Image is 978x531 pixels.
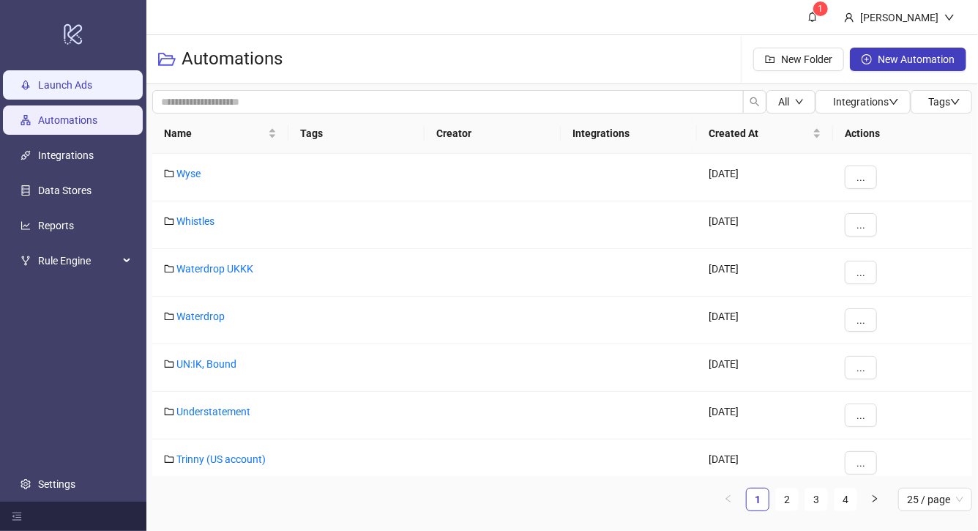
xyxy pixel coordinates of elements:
div: Page Size [898,488,972,511]
span: ... [856,219,865,231]
span: ... [856,171,865,183]
span: ... [856,409,865,421]
a: 4 [835,489,856,510]
a: Data Stores [38,185,92,196]
li: 3 [805,488,828,511]
th: Name [152,114,288,154]
a: 2 [776,489,798,510]
button: ... [845,451,877,475]
span: All [778,96,789,108]
div: [DATE] [697,201,833,249]
span: ... [856,267,865,278]
li: 2 [775,488,799,511]
span: Name [164,125,265,141]
div: [DATE] [697,249,833,297]
button: ... [845,356,877,379]
a: Waterdrop UKKK [176,263,253,275]
div: [DATE] [697,154,833,201]
span: ... [856,362,865,374]
span: ... [856,457,865,469]
th: Created At [697,114,833,154]
th: Actions [833,114,972,154]
a: 3 [805,489,827,510]
button: New Folder [753,48,844,71]
span: folder [164,264,174,274]
span: down [944,12,955,23]
span: Created At [709,125,810,141]
span: Integrations [833,96,899,108]
li: 1 [746,488,769,511]
button: Alldown [766,90,815,114]
span: left [724,494,733,503]
span: plus-circle [862,54,872,64]
span: folder-open [158,51,176,68]
a: Understatement [176,406,250,417]
span: fork [20,256,31,266]
span: 25 / page [907,489,963,510]
button: Integrationsdown [815,90,911,114]
th: Tags [288,114,425,154]
span: folder [164,216,174,226]
a: 1 [747,489,769,510]
span: bell [807,12,818,22]
span: down [889,97,899,107]
a: Reports [38,220,74,231]
button: ... [845,261,877,284]
span: 1 [818,4,824,14]
span: menu-fold [12,511,22,521]
span: folder-add [765,54,775,64]
span: right [870,494,879,503]
th: Integrations [561,114,697,154]
button: ... [845,404,877,427]
button: ... [845,308,877,332]
h3: Automations [182,48,283,71]
th: Creator [425,114,561,154]
button: left [717,488,740,511]
a: Settings [38,478,75,490]
button: Tagsdown [911,90,972,114]
a: Wyse [176,168,201,179]
span: Rule Engine [38,246,119,275]
span: folder [164,311,174,322]
span: folder [164,454,174,464]
a: Whistles [176,215,214,227]
button: New Automation [850,48,966,71]
span: New Folder [781,53,832,65]
div: [DATE] [697,439,833,487]
button: right [863,488,886,511]
sup: 1 [813,1,828,16]
div: [DATE] [697,297,833,344]
div: [DATE] [697,344,833,392]
a: UN:IK, Bound [176,358,236,370]
span: folder [164,359,174,369]
span: search [750,97,760,107]
li: Previous Page [717,488,740,511]
span: Tags [928,96,960,108]
div: [DATE] [697,392,833,439]
span: user [844,12,854,23]
button: ... [845,166,877,189]
div: [PERSON_NAME] [854,10,944,26]
span: down [950,97,960,107]
span: ... [856,314,865,326]
span: down [795,97,804,106]
li: Next Page [863,488,886,511]
span: folder [164,168,174,179]
a: Trinny (US account) [176,453,266,465]
a: Integrations [38,149,94,161]
span: folder [164,406,174,417]
li: 4 [834,488,857,511]
button: ... [845,213,877,237]
a: Launch Ads [38,79,92,91]
span: New Automation [878,53,955,65]
a: Automations [38,114,97,126]
a: Waterdrop [176,311,225,322]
